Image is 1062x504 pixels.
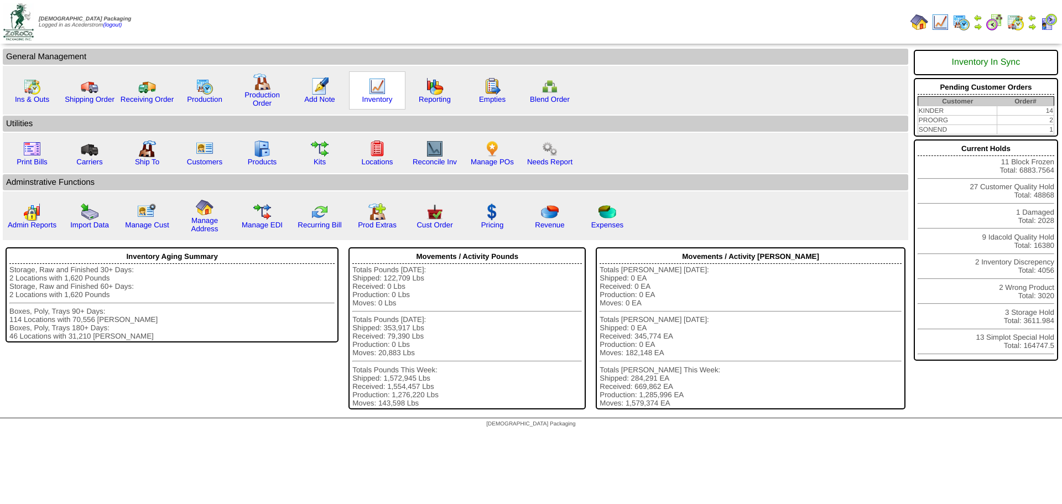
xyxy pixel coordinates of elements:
td: 14 [997,106,1054,116]
img: calendarinout.gif [1007,13,1024,31]
div: Movements / Activity Pounds [352,250,582,264]
img: truck3.gif [81,140,98,158]
th: Order# [997,97,1054,106]
a: Blend Order [530,95,570,103]
a: Print Bills [17,158,48,166]
a: Prod Extras [358,221,397,229]
a: Recurring Bill [298,221,341,229]
td: PROORG [918,116,997,125]
img: calendarprod.gif [952,13,970,31]
a: Revenue [535,221,564,229]
a: Admin Reports [8,221,56,229]
img: truck2.gif [138,77,156,95]
img: dollar.gif [483,203,501,221]
td: SONEND [918,125,997,134]
div: Totals Pounds [DATE]: Shipped: 122,709 Lbs Received: 0 Lbs Production: 0 Lbs Moves: 0 Lbs Totals ... [352,266,582,407]
a: (logout) [103,22,122,28]
a: Needs Report [527,158,572,166]
a: Shipping Order [65,95,114,103]
td: KINDER [918,106,997,116]
a: Pricing [481,221,504,229]
a: Production [187,95,222,103]
a: Ins & Outs [15,95,49,103]
img: home.gif [196,199,214,216]
img: locations.gif [368,140,386,158]
img: calendarprod.gif [196,77,214,95]
img: calendarcustomer.gif [1040,13,1058,31]
img: arrowleft.gif [973,13,982,22]
img: pie_chart.png [541,203,559,221]
img: workflow.png [541,140,559,158]
a: Manage EDI [242,221,283,229]
a: Manage Address [191,216,218,233]
img: customers.gif [196,140,214,158]
div: Pending Customer Orders [918,80,1054,95]
img: calendarblend.gif [986,13,1003,31]
img: workorder.gif [483,77,501,95]
td: General Management [3,49,908,65]
img: graph2.png [23,203,41,221]
a: Inventory [362,95,393,103]
img: arrowleft.gif [1028,13,1037,22]
span: [DEMOGRAPHIC_DATA] Packaging [486,421,575,427]
img: factory.gif [253,73,271,91]
img: graph.gif [426,77,444,95]
td: 2 [997,116,1054,125]
img: cust_order.png [426,203,444,221]
img: zoroco-logo-small.webp [3,3,34,40]
a: Manage Cust [125,221,169,229]
img: truck.gif [81,77,98,95]
div: Inventory In Sync [918,52,1054,73]
img: orders.gif [311,77,329,95]
a: Ship To [135,158,159,166]
img: pie_chart2.png [598,203,616,221]
img: arrowright.gif [1028,22,1037,31]
img: workflow.gif [311,140,329,158]
img: home.gif [910,13,928,31]
div: Current Holds [918,142,1054,156]
img: reconcile.gif [311,203,329,221]
span: Logged in as Acederstrom [39,16,131,28]
a: Customers [187,158,222,166]
img: calendarinout.gif [23,77,41,95]
a: Import Data [70,221,109,229]
img: cabinet.gif [253,140,271,158]
a: Empties [479,95,506,103]
a: Locations [361,158,393,166]
img: prodextras.gif [368,203,386,221]
div: 11 Block Frozen Total: 6883.7564 27 Customer Quality Hold Total: 48868 1 Damaged Total: 2028 9 Id... [914,139,1058,361]
a: Expenses [591,221,624,229]
a: Add Note [304,95,335,103]
img: edi.gif [253,203,271,221]
th: Customer [918,97,997,106]
img: invoice2.gif [23,140,41,158]
img: line_graph.gif [368,77,386,95]
td: Utilities [3,116,908,132]
img: network.png [541,77,559,95]
img: arrowright.gif [973,22,982,31]
a: Kits [314,158,326,166]
a: Reconcile Inv [413,158,457,166]
a: Cust Order [417,221,452,229]
img: factory2.gif [138,140,156,158]
img: line_graph2.gif [426,140,444,158]
img: po.png [483,140,501,158]
div: Inventory Aging Summary [9,250,335,264]
img: managecust.png [137,203,158,221]
img: import.gif [81,203,98,221]
div: Movements / Activity [PERSON_NAME] [600,250,902,264]
a: Manage POs [471,158,514,166]
div: Totals [PERSON_NAME] [DATE]: Shipped: 0 EA Received: 0 EA Production: 0 EA Moves: 0 EA Totals [PE... [600,266,902,407]
td: Adminstrative Functions [3,174,908,190]
a: Reporting [419,95,451,103]
span: [DEMOGRAPHIC_DATA] Packaging [39,16,131,22]
img: line_graph.gif [931,13,949,31]
a: Receiving Order [121,95,174,103]
a: Products [248,158,277,166]
a: Production Order [244,91,280,107]
div: Storage, Raw and Finished 30+ Days: 2 Locations with 1,620 Pounds Storage, Raw and Finished 60+ D... [9,266,335,340]
a: Carriers [76,158,102,166]
td: 1 [997,125,1054,134]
